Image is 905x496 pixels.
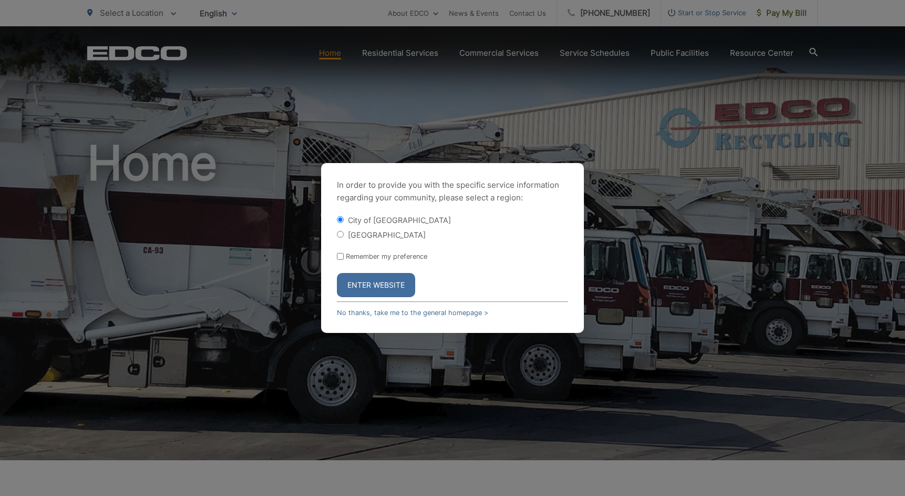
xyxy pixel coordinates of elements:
[348,230,426,239] label: [GEOGRAPHIC_DATA]
[337,179,568,204] p: In order to provide you with the specific service information regarding your community, please se...
[346,252,427,260] label: Remember my preference
[337,309,488,317] a: No thanks, take me to the general homepage >
[337,273,415,297] button: Enter Website
[348,216,451,225] label: City of [GEOGRAPHIC_DATA]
